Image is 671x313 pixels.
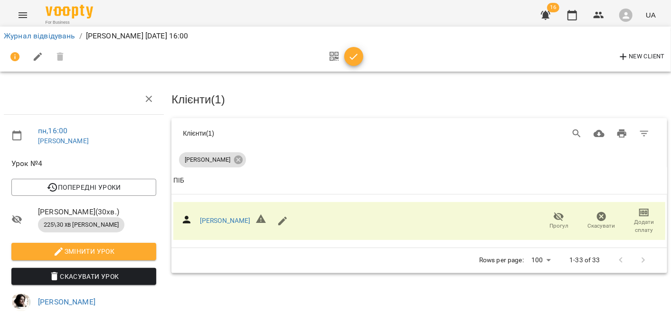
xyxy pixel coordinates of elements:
[628,218,660,234] span: Додати сплату
[11,243,156,260] button: Змінити урок
[4,31,76,40] a: Журнал відвідувань
[255,213,267,229] h6: Невірний формат телефону ${ phone }
[46,5,93,18] img: Voopty Logo
[171,93,667,106] h3: Клієнти ( 1 )
[38,221,124,229] span: 225\30 хв [PERSON_NAME]
[183,129,390,138] div: Клієнти ( 1 )
[549,222,568,230] span: Прогул
[618,51,665,63] span: New Client
[633,122,656,145] button: Фільтр
[580,208,623,234] button: Скасувати
[86,30,189,42] p: [PERSON_NAME] [DATE] 16:00
[538,208,580,234] button: Прогул
[623,208,665,234] button: Додати сплату
[79,30,82,42] li: /
[179,152,246,167] div: [PERSON_NAME]
[611,122,633,145] button: Друк
[566,122,588,145] button: Search
[588,222,615,230] span: Скасувати
[19,271,149,282] span: Скасувати Урок
[479,256,524,265] p: Rows per page:
[11,293,30,312] img: e7c1a1403b8f34425dc1a602655f0c4c.png
[46,19,93,26] span: For Business
[642,6,660,24] button: UA
[646,10,656,20] span: UA
[38,126,67,135] a: пн , 16:00
[173,175,184,186] div: Sort
[200,217,251,224] a: [PERSON_NAME]
[38,206,156,218] span: [PERSON_NAME] ( 30 хв. )
[19,246,149,257] span: Змінити урок
[173,175,665,186] span: ПІБ
[11,158,156,169] span: Урок №4
[171,118,667,148] div: Table Toolbar
[173,175,184,186] div: ПІБ
[588,122,611,145] button: Завантажити CSV
[11,4,34,27] button: Menu
[11,268,156,285] button: Скасувати Урок
[38,137,89,145] a: [PERSON_NAME]
[179,156,236,164] span: [PERSON_NAME]
[4,30,667,42] nav: breadcrumb
[528,253,554,267] div: 100
[615,49,667,64] button: New Client
[547,3,559,12] span: 16
[569,256,600,265] p: 1-33 of 33
[11,179,156,196] button: Попередні уроки
[19,182,149,193] span: Попередні уроки
[38,297,95,306] a: [PERSON_NAME]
